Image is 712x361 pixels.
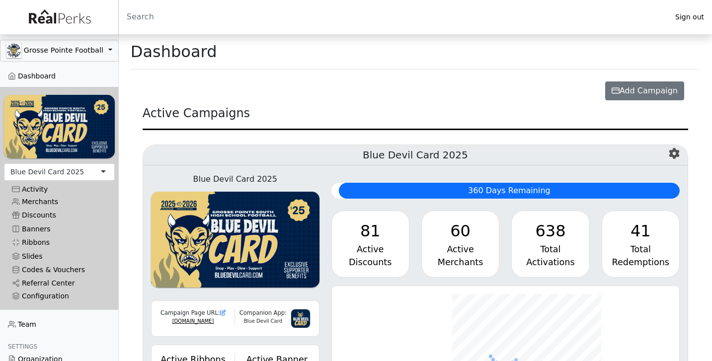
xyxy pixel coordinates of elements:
a: 41 Total Redemptions [602,211,680,278]
a: Sign out [667,10,712,24]
div: Companion App: [235,309,291,317]
span: Settings [8,343,37,350]
h1: Dashboard [131,42,217,61]
div: Redemptions [610,256,671,269]
img: WvZzOez5OCqmO91hHZfJL7W2tJ07LbGMjwPPNJwI.png [4,95,115,158]
div: Blue Devil Card 2025 [151,173,319,185]
a: Codes & Vouchers [4,263,115,277]
div: Discounts [340,256,401,269]
div: Campaign Page URL: [158,309,229,317]
a: Slides [4,249,115,263]
div: Total [610,243,671,256]
a: Referral Center [4,277,115,290]
div: Active Campaigns [143,104,688,130]
button: Add Campaign [605,81,684,100]
div: 360 Days Remaining [339,183,680,199]
div: Merchants [430,256,491,269]
input: Search [119,5,667,29]
div: 81 [340,219,401,243]
div: Active [430,243,491,256]
a: Merchants [4,195,115,209]
a: 638 Total Activations [511,211,589,278]
img: real_perks_logo-01.svg [23,6,95,28]
div: 41 [610,219,671,243]
div: Active [340,243,401,256]
a: Banners [4,222,115,236]
div: Blue Devil Card [235,317,291,325]
div: 638 [520,219,581,243]
div: Activity [12,185,107,194]
img: 3g6IGvkLNUf97zVHvl5PqY3f2myTnJRpqDk2mpnC.png [291,309,310,328]
a: Ribbons [4,236,115,249]
img: GAa1zriJJmkmu1qRtUwg8x1nQwzlKm3DoqW9UgYl.jpg [6,43,21,58]
div: Blue Devil Card 2025 [10,167,84,177]
div: Configuration [12,292,107,300]
div: Total [520,243,581,256]
a: Discounts [4,209,115,222]
div: Activations [520,256,581,269]
a: 60 Active Merchants [421,211,499,278]
img: WvZzOez5OCqmO91hHZfJL7W2tJ07LbGMjwPPNJwI.png [151,192,319,288]
a: [DOMAIN_NAME] [172,318,214,324]
h5: Blue Devil Card 2025 [143,145,688,165]
div: 60 [430,219,491,243]
a: 81 Active Discounts [331,211,409,278]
